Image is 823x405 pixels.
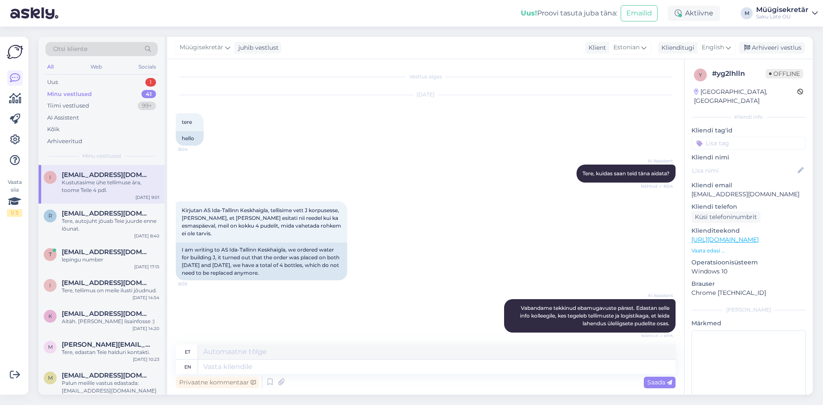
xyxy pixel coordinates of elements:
[692,166,796,175] input: Lisa nimi
[621,5,658,21] button: Emailid
[178,146,210,153] span: 8:04
[138,102,156,110] div: 99+
[132,294,159,301] div: [DATE] 14:54
[691,279,806,288] p: Brauser
[134,233,159,239] div: [DATE] 8:40
[185,345,190,359] div: et
[180,43,223,52] span: Müügisekretär
[62,171,151,179] span: info@itk.ee
[47,114,79,122] div: AI Assistent
[691,153,806,162] p: Kliendi nimi
[62,256,159,264] div: lepingu number
[145,78,156,87] div: 1
[134,264,159,270] div: [DATE] 17:15
[47,125,60,134] div: Kõik
[691,247,806,255] p: Vaata edasi ...
[235,43,279,52] div: juhib vestlust
[62,287,159,294] div: Tere, tellimus on meile ilusti jõudnud.
[647,378,672,386] span: Saada
[691,306,806,314] div: [PERSON_NAME]
[53,45,87,54] span: Otsi kliente
[62,248,151,256] span: tallinn@bunkerpartner.com
[756,6,808,13] div: Müügisekretär
[49,282,51,288] span: i
[712,69,766,79] div: # yg2lhlln
[641,333,673,339] span: Nähtud ✓ 8:05
[176,377,259,388] div: Privaatne kommentaar
[176,243,347,280] div: I am writing to AS Ida-Tallinn Keskhaigla, we ordered water for building J, it turned out that th...
[521,9,537,17] b: Uus!
[45,61,55,72] div: All
[89,61,104,72] div: Web
[641,292,673,299] span: AI Assistent
[48,213,52,219] span: r
[7,209,22,217] div: 1 / 3
[691,126,806,135] p: Kliendi tag'id
[62,279,151,287] span: info@itk.ee
[585,43,606,52] div: Klient
[641,158,673,164] span: AI Assistent
[176,131,204,146] div: hello
[739,42,805,54] div: Arhiveeri vestlus
[176,73,676,81] div: Vestlus algas
[691,190,806,199] p: [EMAIL_ADDRESS][DOMAIN_NAME]
[62,210,151,217] span: raido@lakrito.ee
[49,174,51,180] span: i
[756,6,818,20] a: MüügisekretärSaku Läte OÜ
[756,13,808,20] div: Saku Läte OÜ
[7,44,23,60] img: Askly Logo
[691,258,806,267] p: Operatsioonisüsteem
[691,181,806,190] p: Kliendi email
[691,288,806,297] p: Chrome [TECHNICAL_ID]
[62,179,159,194] div: Kustutasime ühe tellimuse ära, toome Teile 4 pdl.
[691,236,759,243] a: [URL][DOMAIN_NAME]
[691,267,806,276] p: Windows 10
[702,43,724,52] span: English
[47,90,92,99] div: Minu vestlused
[62,372,151,379] span: marit.juursalu@gmail.com
[668,6,720,21] div: Aktiivne
[182,119,192,125] span: tere
[48,375,53,381] span: m
[47,137,82,146] div: Arhiveeritud
[48,344,53,350] span: m
[691,319,806,328] p: Märkmed
[48,313,52,319] span: k
[7,178,22,217] div: Vaata siia
[520,305,671,327] span: Vabandame tekkinud ebamugavuste pärast. Edastan selle info kolleegile, kes tegeleb tellimuste ja ...
[691,113,806,121] div: Kliendi info
[135,194,159,201] div: [DATE] 9:01
[47,102,89,110] div: Tiimi vestlused
[137,61,158,72] div: Socials
[694,87,797,105] div: [GEOGRAPHIC_DATA], [GEOGRAPHIC_DATA]
[62,318,159,325] div: Aitäh. [PERSON_NAME] lisainfosse :)
[178,281,210,287] span: 8:05
[62,341,151,348] span: maria.rillo@reimax.net
[62,217,159,233] div: Tere, autojuht jõuab Teie juurde enne lõunat.
[766,69,803,78] span: Offline
[49,251,52,258] span: t
[521,8,617,18] div: Proovi tasuta juba täna:
[741,7,753,19] div: M
[699,72,702,78] span: y
[691,226,806,235] p: Klienditeekond
[47,78,58,87] div: Uus
[132,325,159,332] div: [DATE] 14:20
[691,211,760,223] div: Küsi telefoninumbrit
[641,183,673,189] span: Nähtud ✓ 8:04
[613,43,640,52] span: Estonian
[658,43,694,52] div: Klienditugi
[62,348,159,356] div: Tere, edastan Teie halduri kontakti.
[176,91,676,99] div: [DATE]
[141,90,156,99] div: 41
[62,310,151,318] span: katrin@evecon.ee
[184,360,191,374] div: en
[182,207,342,237] span: Kirjutan AS Ida-Tallinn Keskhaigla, tellisime vett J korpusesse, [PERSON_NAME], et [PERSON_NAME] ...
[583,170,670,177] span: Tere, kuidas saan teid täna aidata?
[691,202,806,211] p: Kliendi telefon
[691,137,806,150] input: Lisa tag
[62,379,159,395] div: Palun meilile vastus edastada: [EMAIL_ADDRESS][DOMAIN_NAME]
[82,152,121,160] span: Minu vestlused
[133,356,159,363] div: [DATE] 10:23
